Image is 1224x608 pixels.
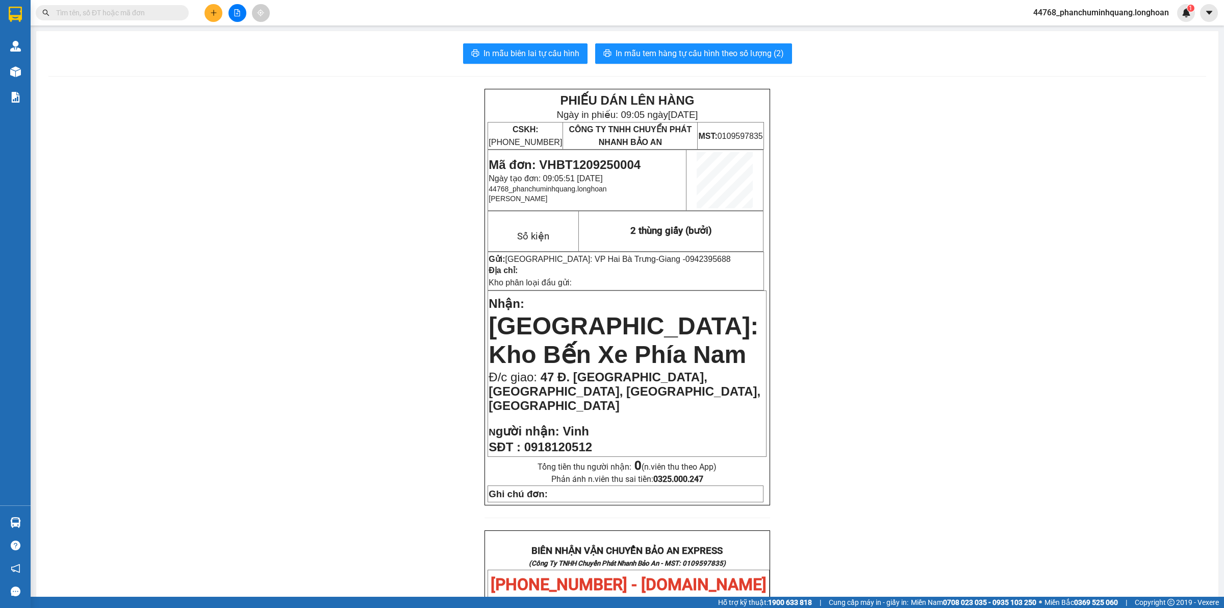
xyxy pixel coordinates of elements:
span: Số kiện [517,231,549,242]
strong: Địa chỉ: [489,266,518,275]
span: In mẫu biên lai tự cấu hình [483,47,579,60]
img: solution-icon [10,92,21,103]
span: (n.viên thu theo App) [634,462,717,472]
strong: N [489,427,559,437]
span: gười nhận: [496,424,559,438]
span: [GEOGRAPHIC_DATA]: Kho Bến Xe Phía Nam [489,312,758,368]
button: plus [205,4,222,22]
strong: SĐT : [489,440,521,454]
span: Kho phân loại đầu gửi: [489,278,572,287]
span: 44768_phanchuminhquang.longhoan [489,185,606,193]
span: search [42,9,49,16]
span: CÔNG TY TNHH CHUYỂN PHÁT NHANH BẢO AN [81,35,203,53]
span: 0109597835 [698,132,762,140]
button: aim [252,4,270,22]
span: | [1126,597,1127,608]
span: Cung cấp máy in - giấy in: [829,597,908,608]
span: [PHONE_NUMBER] - [DOMAIN_NAME] [491,575,767,594]
span: notification [11,564,20,573]
span: 47 Đ. [GEOGRAPHIC_DATA], [GEOGRAPHIC_DATA], [GEOGRAPHIC_DATA], [GEOGRAPHIC_DATA] [489,370,760,412]
span: | [820,597,821,608]
strong: Gửi: [489,255,505,263]
span: - [656,255,731,263]
strong: MST: [698,132,717,140]
span: printer [471,49,479,59]
span: [PHONE_NUMBER] [489,125,562,147]
span: Ngày in phiếu: 09:05 ngày [556,109,698,120]
button: printerIn mẫu tem hàng tự cấu hình theo số lượng (2) [595,43,792,64]
span: Mã đơn: VHBT1209250004 [489,158,641,172]
img: warehouse-icon [10,66,21,77]
strong: 0369 525 060 [1074,598,1118,606]
button: file-add [228,4,246,22]
strong: Ghi chú đơn: [489,489,548,499]
img: warehouse-icon [10,517,21,528]
strong: PHIẾU DÁN LÊN HÀNG [72,5,206,18]
span: [DATE] [668,109,698,120]
span: ⚪️ [1039,600,1042,604]
strong: 0708 023 035 - 0935 103 250 [943,598,1036,606]
strong: CSKH: [28,35,54,43]
span: In mẫu tem hàng tự cấu hình theo số lượng (2) [616,47,784,60]
span: Nhận: [489,297,524,310]
span: copyright [1167,599,1175,606]
span: Đ/c giao: [489,370,540,384]
strong: 0325.000.247 [653,474,703,484]
span: Tổng tiền thu người nhận: [538,462,717,472]
span: Miền Bắc [1044,597,1118,608]
img: icon-new-feature [1182,8,1191,17]
span: aim [257,9,264,16]
span: Ngày in phiếu: 09:05 ngày [68,20,210,31]
span: Ngày tạo đơn: 09:05:51 [DATE] [489,174,602,183]
span: 44768_phanchuminhquang.longhoan [1025,6,1177,19]
img: warehouse-icon [10,41,21,52]
img: logo-vxr [9,7,22,22]
span: Miền Nam [911,597,1036,608]
span: [PHONE_NUMBER] [4,35,78,53]
span: Mã đơn: VHBT1209250004 [4,62,156,76]
strong: 1900 633 818 [768,598,812,606]
span: Giang - [658,255,730,263]
span: Phản ánh n.viên thu sai tiền: [551,474,703,484]
button: printerIn mẫu biên lai tự cấu hình [463,43,588,64]
span: CÔNG TY TNHH CHUYỂN PHÁT NHANH BẢO AN [569,125,692,147]
span: printer [603,49,611,59]
span: 2 thùng giấy (bưởi) [630,225,712,236]
strong: (Công Ty TNHH Chuyển Phát Nhanh Bảo An - MST: 0109597835) [529,560,726,567]
span: file-add [234,9,241,16]
strong: BIÊN NHẬN VẬN CHUYỂN BẢO AN EXPRESS [531,545,723,556]
span: [GEOGRAPHIC_DATA]: VP Hai Bà Trưng [505,255,656,263]
span: 1 [1189,5,1192,12]
span: [PERSON_NAME] [489,194,547,203]
span: Vinh [563,424,589,438]
button: caret-down [1200,4,1218,22]
span: 0942395688 [685,255,731,263]
span: caret-down [1205,8,1214,17]
strong: PHIẾU DÁN LÊN HÀNG [560,93,694,107]
strong: CSKH: [513,125,539,134]
strong: 0 [634,458,642,473]
input: Tìm tên, số ĐT hoặc mã đơn [56,7,176,18]
span: message [11,587,20,596]
span: 0918120512 [524,440,592,454]
sup: 1 [1187,5,1194,12]
span: Hỗ trợ kỹ thuật: [718,597,812,608]
span: question-circle [11,541,20,550]
span: plus [210,9,217,16]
